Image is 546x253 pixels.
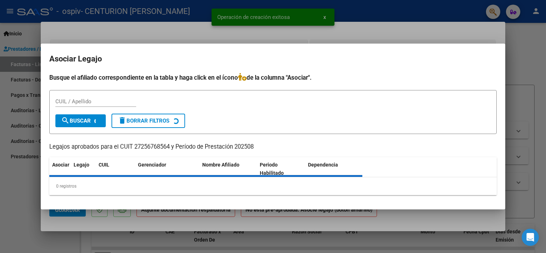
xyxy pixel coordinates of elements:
datatable-header-cell: Legajo [71,157,96,181]
span: Legajo [74,162,89,168]
div: 0 registros [49,177,497,195]
span: Nombre Afiliado [202,162,239,168]
datatable-header-cell: Asociar [49,157,71,181]
span: CUIL [99,162,109,168]
span: Buscar [61,118,91,124]
datatable-header-cell: Dependencia [305,157,363,181]
p: Legajos aprobados para el CUIT 27256768564 y Período de Prestación 202508 [49,143,497,152]
span: Gerenciador [138,162,166,168]
button: Borrar Filtros [111,114,185,128]
span: Borrar Filtros [118,118,169,124]
div: Open Intercom Messenger [522,229,539,246]
span: Periodo Habilitado [260,162,284,176]
span: Asociar [52,162,69,168]
datatable-header-cell: Periodo Habilitado [257,157,305,181]
datatable-header-cell: CUIL [96,157,135,181]
span: Dependencia [308,162,338,168]
h2: Asociar Legajo [49,52,497,66]
mat-icon: search [61,116,70,125]
mat-icon: delete [118,116,126,125]
button: Buscar [55,114,106,127]
h4: Busque el afiliado correspondiente en la tabla y haga click en el ícono de la columna "Asociar". [49,73,497,82]
datatable-header-cell: Gerenciador [135,157,199,181]
datatable-header-cell: Nombre Afiliado [199,157,257,181]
